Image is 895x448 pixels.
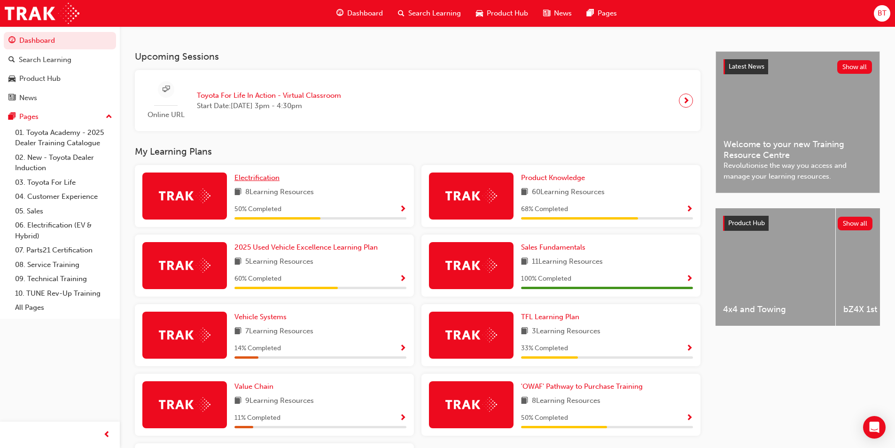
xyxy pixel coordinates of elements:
[245,395,314,407] span: 9 Learning Resources
[19,111,39,122] div: Pages
[521,173,585,182] span: Product Knowledge
[476,8,483,19] span: car-icon
[4,70,116,87] a: Product Hub
[521,413,568,424] span: 50 % Completed
[159,258,210,273] img: Trak
[4,108,116,126] button: Pages
[8,37,16,45] span: guage-icon
[11,286,116,301] a: 10. TUNE Rev-Up Training
[532,187,605,198] span: 60 Learning Resources
[19,73,61,84] div: Product Hub
[19,55,71,65] div: Search Learning
[521,326,528,338] span: book-icon
[521,187,528,198] span: book-icon
[838,217,873,230] button: Show all
[487,8,528,19] span: Product Hub
[234,242,381,253] a: 2025 Used Vehicle Excellence Learning Plan
[399,414,406,423] span: Show Progress
[445,397,497,412] img: Trak
[4,51,116,69] a: Search Learning
[135,51,700,62] h3: Upcoming Sessions
[347,8,383,19] span: Dashboard
[521,243,585,252] span: Sales Fundamentals
[536,4,579,23] a: news-iconNews
[234,173,280,182] span: Electrification
[4,89,116,107] a: News
[159,189,210,203] img: Trak
[159,397,210,412] img: Trak
[399,345,406,353] span: Show Progress
[686,414,693,423] span: Show Progress
[135,146,700,157] h3: My Learning Plans
[683,94,690,107] span: next-icon
[728,219,765,227] span: Product Hub
[11,189,116,204] a: 04. Customer Experience
[234,243,378,252] span: 2025 Used Vehicle Excellence Learning Plan
[587,8,594,19] span: pages-icon
[11,272,116,286] a: 09. Technical Training
[399,412,406,424] button: Show Progress
[234,173,283,183] a: Electrification
[521,313,579,321] span: TFL Learning Plan
[234,413,280,424] span: 11 % Completed
[197,101,341,111] span: Start Date: [DATE] 3pm - 4:30pm
[579,4,624,23] a: pages-iconPages
[234,343,281,354] span: 14 % Completed
[837,60,872,74] button: Show all
[532,326,600,338] span: 3 Learning Resources
[234,187,241,198] span: book-icon
[408,8,461,19] span: Search Learning
[399,205,406,214] span: Show Progress
[4,32,116,49] a: Dashboard
[878,8,887,19] span: BT
[163,84,170,95] span: sessionType_ONLINE_URL-icon
[686,275,693,283] span: Show Progress
[686,412,693,424] button: Show Progress
[329,4,390,23] a: guage-iconDashboard
[11,218,116,243] a: 06. Electrification (EV & Hybrid)
[686,345,693,353] span: Show Progress
[159,328,210,342] img: Trak
[245,256,313,268] span: 5 Learning Resources
[532,395,600,407] span: 8 Learning Resources
[11,150,116,175] a: 02. New - Toyota Dealer Induction
[106,111,112,123] span: up-icon
[521,204,568,215] span: 68 % Completed
[598,8,617,19] span: Pages
[521,173,589,183] a: Product Knowledge
[234,381,277,392] a: Value Chain
[716,208,835,326] a: 4x4 and Towing
[103,429,110,441] span: prev-icon
[521,312,583,322] a: TFL Learning Plan
[234,274,281,284] span: 60 % Completed
[245,326,313,338] span: 7 Learning Resources
[11,126,116,150] a: 01. Toyota Academy - 2025 Dealer Training Catalogue
[11,204,116,219] a: 05. Sales
[554,8,572,19] span: News
[5,3,79,24] a: Trak
[390,4,468,23] a: search-iconSearch Learning
[445,258,497,273] img: Trak
[399,273,406,285] button: Show Progress
[521,382,643,391] span: 'OWAF' Pathway to Purchase Training
[686,343,693,354] button: Show Progress
[11,175,116,190] a: 03. Toyota For Life
[11,258,116,272] a: 08. Service Training
[445,328,497,342] img: Trak
[8,56,15,64] span: search-icon
[234,312,290,322] a: Vehicle Systems
[723,304,828,315] span: 4x4 and Towing
[234,395,241,407] span: book-icon
[142,78,693,124] a: Online URLToyota For Life In Action - Virtual ClassroomStart Date:[DATE] 3pm - 4:30pm
[445,189,497,203] img: Trak
[142,110,189,120] span: Online URL
[399,275,406,283] span: Show Progress
[863,416,886,439] div: Open Intercom Messenger
[197,90,341,101] span: Toyota For Life In Action - Virtual Classroom
[724,160,872,181] span: Revolutionise the way you access and manage your learning resources.
[521,274,571,284] span: 100 % Completed
[521,256,528,268] span: book-icon
[716,51,880,193] a: Latest NewsShow allWelcome to your new Training Resource CentreRevolutionise the way you access a...
[399,204,406,215] button: Show Progress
